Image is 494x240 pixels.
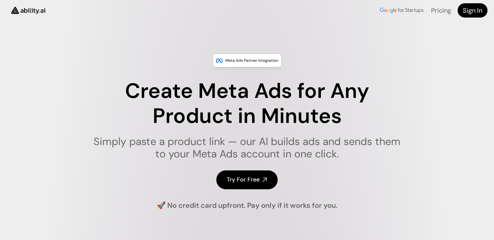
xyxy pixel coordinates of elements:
[89,79,405,129] h1: Create Meta Ads for Any Product in Minutes
[458,3,488,18] a: Sign In
[463,6,482,15] h4: Sign In
[216,170,278,189] a: Try For Free
[89,135,405,160] h1: Simply paste a product link — our AI builds ads and sends them to your Meta Ads account in one cl...
[157,201,337,211] h4: 🚀 No credit card upfront. Pay only if it works for you.
[431,6,451,15] a: Pricing
[227,176,260,184] h4: Try For Free
[225,57,278,64] p: Meta Ads Partner Integration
